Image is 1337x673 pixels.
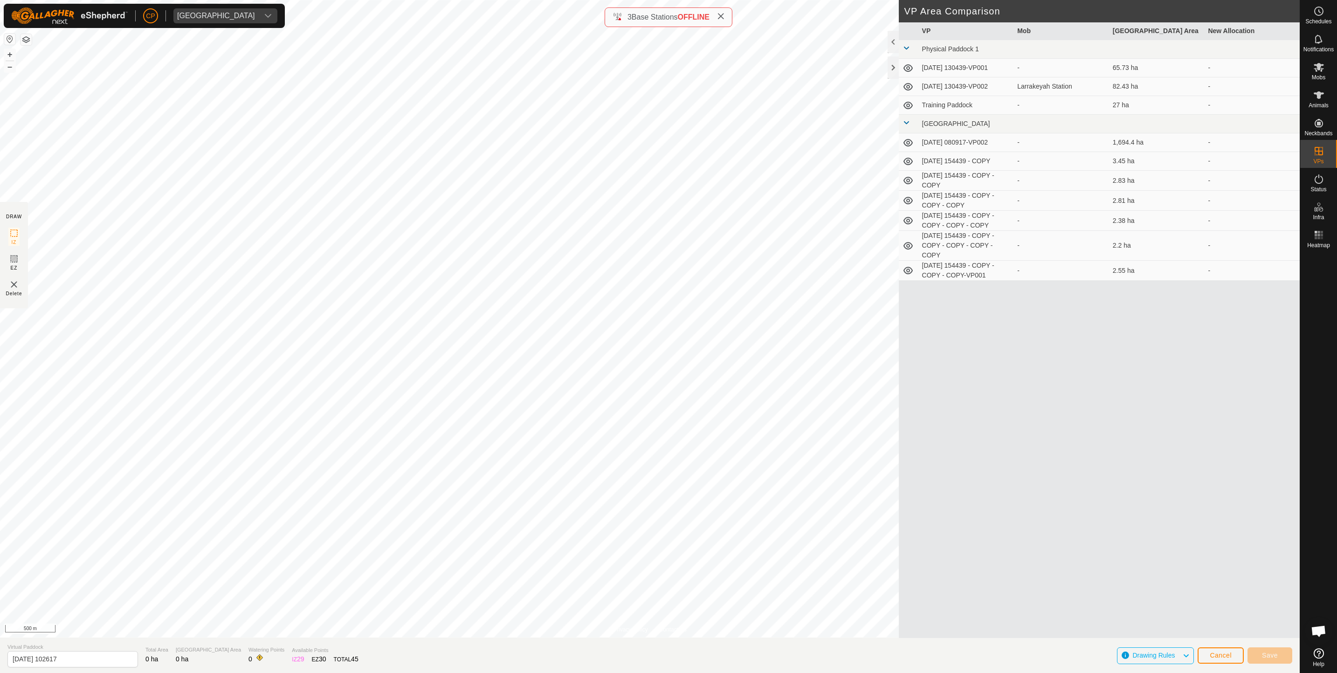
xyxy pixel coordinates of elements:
td: 1,694.4 ha [1109,133,1205,152]
span: VPs [1313,159,1323,164]
td: - [1204,171,1300,191]
span: Help [1313,661,1324,667]
td: 27 ha [1109,96,1205,115]
a: Privacy Policy [613,625,648,634]
span: 0 [248,655,252,663]
div: TOTAL [334,654,358,664]
td: - [1204,211,1300,231]
span: Save [1262,652,1278,659]
td: [DATE] 154439 - COPY - COPY [918,171,1014,191]
span: Manbulloo Station [173,8,259,23]
a: Contact Us [659,625,687,634]
td: [DATE] 130439-VP002 [918,77,1014,96]
span: Available Points [292,646,358,654]
div: EZ [312,654,326,664]
td: - [1204,261,1300,281]
th: [GEOGRAPHIC_DATA] Area [1109,22,1205,40]
td: - [1204,191,1300,211]
span: 29 [297,655,304,663]
span: 3 [627,13,632,21]
th: New Allocation [1204,22,1300,40]
span: Status [1310,187,1326,192]
td: [DATE] 154439 - COPY - COPY - COPY-VP001 [918,261,1014,281]
td: [DATE] 154439 - COPY - COPY - COPY [918,191,1014,211]
div: [GEOGRAPHIC_DATA] [177,12,255,20]
td: [DATE] 154439 - COPY - COPY - COPY - COPY [918,211,1014,231]
span: Notifications [1303,47,1334,52]
span: Animals [1309,103,1329,108]
button: Reset Map [4,34,15,45]
button: Map Layers [21,34,32,45]
td: Training Paddock [918,96,1014,115]
div: Larrakeyah Station [1017,82,1105,91]
div: DRAW [6,213,22,220]
span: [GEOGRAPHIC_DATA] Area [176,646,241,654]
div: dropdown trigger [259,8,277,23]
td: - [1204,59,1300,77]
td: - [1204,133,1300,152]
td: [DATE] 154439 - COPY [918,152,1014,171]
span: Cancel [1210,652,1232,659]
button: + [4,49,15,60]
td: [DATE] 080917-VP002 [918,133,1014,152]
span: CP [146,11,155,21]
span: Watering Points [248,646,284,654]
span: Infra [1313,215,1324,220]
div: - [1017,63,1105,73]
div: - [1017,196,1105,206]
span: 0 ha [145,655,158,663]
a: Help [1300,645,1337,671]
td: - [1204,96,1300,115]
div: - [1017,266,1105,276]
span: EZ [11,264,18,271]
td: 2.2 ha [1109,231,1205,261]
th: VP [918,22,1014,40]
span: Schedules [1305,19,1331,24]
td: 2.38 ha [1109,211,1205,231]
span: Mobs [1312,75,1325,80]
span: OFFLINE [678,13,710,21]
div: - [1017,241,1105,250]
td: [DATE] 130439-VP001 [918,59,1014,77]
h2: VP Area Comparison [904,6,1300,17]
td: - [1204,152,1300,171]
img: VP [8,279,20,290]
span: IZ [12,239,17,246]
button: Cancel [1198,647,1244,664]
button: Save [1247,647,1292,664]
div: - [1017,156,1105,166]
span: 30 [319,655,326,663]
img: Gallagher Logo [11,7,128,24]
td: 65.73 ha [1109,59,1205,77]
span: Delete [6,290,22,297]
span: 0 ha [176,655,188,663]
span: Virtual Paddock [7,643,138,651]
th: Mob [1013,22,1109,40]
span: Base Stations [632,13,678,21]
td: 2.81 ha [1109,191,1205,211]
span: Total Area [145,646,168,654]
div: - [1017,100,1105,110]
div: Open chat [1305,617,1333,645]
div: - [1017,176,1105,186]
span: 45 [351,655,358,663]
td: 2.55 ha [1109,261,1205,281]
div: IZ [292,654,304,664]
button: – [4,61,15,72]
span: Neckbands [1304,131,1332,136]
td: 3.45 ha [1109,152,1205,171]
td: - [1204,231,1300,261]
td: 2.83 ha [1109,171,1205,191]
div: - [1017,138,1105,147]
span: Physical Paddock 1 [922,45,979,53]
div: - [1017,216,1105,226]
span: Heatmap [1307,243,1330,248]
span: [GEOGRAPHIC_DATA] [922,120,990,127]
td: - [1204,77,1300,96]
td: [DATE] 154439 - COPY - COPY - COPY - COPY - COPY [918,231,1014,261]
span: Drawing Rules [1132,652,1175,659]
td: 82.43 ha [1109,77,1205,96]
